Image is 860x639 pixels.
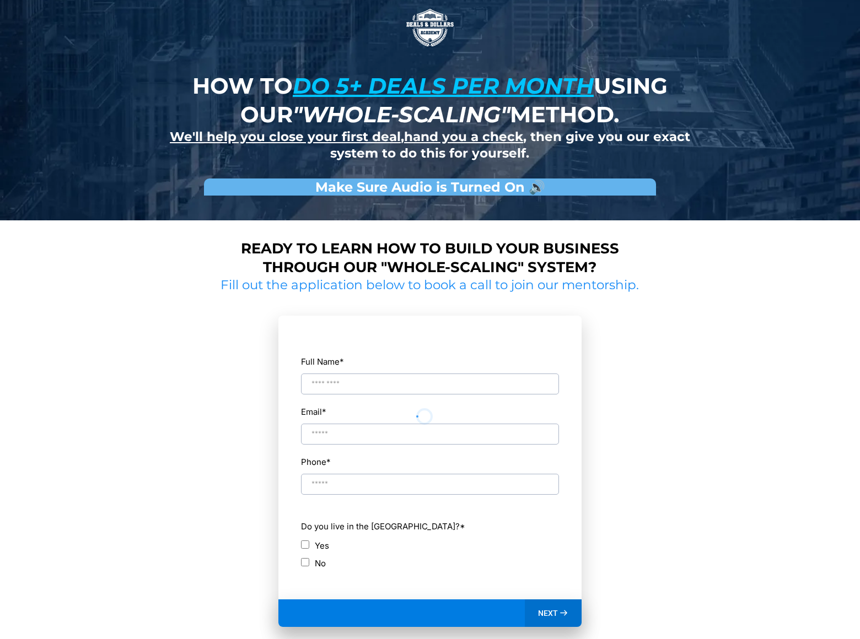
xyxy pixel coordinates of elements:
u: hand you a check [404,129,523,144]
label: Yes [315,538,329,553]
h2: Fill out the application below to book a call to join our mentorship. [217,277,643,294]
label: Full Name [301,354,344,369]
u: do 5+ deals per month [293,72,594,99]
em: "whole-scaling" [293,101,510,128]
strong: Ready to learn how to build your business through our "whole-scaling" system? [241,240,619,276]
strong: , , then give you our exact system to do this for yourself. [170,129,690,161]
label: Email [301,404,326,419]
strong: How to using our method. [192,72,668,128]
strong: Make Sure Audio is Turned On 🔊 [315,179,545,195]
label: Phone [301,454,331,469]
u: We'll help you close your first deal [170,129,401,144]
label: No [315,556,326,571]
span: NEXT [538,608,558,618]
label: Do you live in the [GEOGRAPHIC_DATA]? [301,519,559,534]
